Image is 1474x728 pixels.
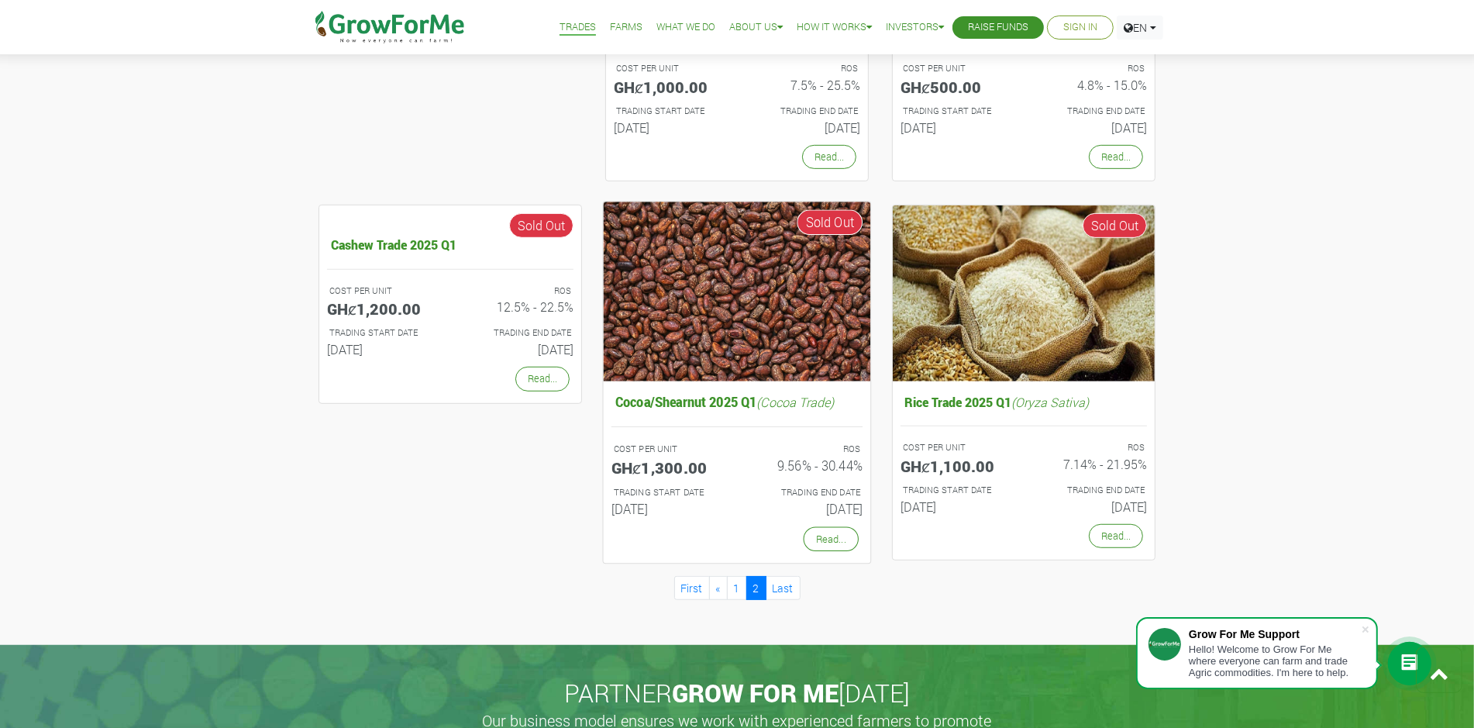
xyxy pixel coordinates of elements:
[462,342,573,357] h6: [DATE]
[1035,78,1147,92] h6: 4.8% - 15.0%
[462,299,573,314] h6: 12.5% - 22.5%
[766,576,801,600] a: Last
[1189,643,1361,678] div: Hello! Welcome to Grow For Me where everyone can farm and trade Agric commodities. I'm here to help.
[804,527,859,552] a: Read...
[604,202,871,381] img: growforme image
[672,676,839,709] span: GROW FOR ME
[616,105,723,118] p: Estimated Trading Start Date
[751,486,860,499] p: Estimated Trading End Date
[797,210,863,236] span: Sold Out
[901,391,1147,520] a: Rice Trade 2025 Q1(Oryza Sativa) COST PER UNIT GHȼ1,100.00 ROS 7.14% - 21.95% TRADING START DATE ...
[614,486,723,499] p: Estimated Trading Start Date
[1063,19,1097,36] a: Sign In
[1089,145,1143,169] a: Read...
[903,105,1010,118] p: Estimated Trading Start Date
[674,576,710,600] a: First
[749,502,863,517] h6: [DATE]
[656,19,715,36] a: What We Do
[886,19,944,36] a: Investors
[611,458,725,477] h5: GHȼ1,300.00
[901,78,1012,96] h5: GHȼ500.00
[329,326,436,340] p: Estimated Trading Start Date
[751,62,858,75] p: ROS
[614,443,723,456] p: COST PER UNIT
[611,502,725,517] h6: [DATE]
[757,394,835,410] i: (Cocoa Trade)
[515,367,570,391] a: Read...
[611,391,863,414] h5: Cocoa/Shearnut 2025 Q1
[611,391,863,523] a: Cocoa/Shearnut 2025 Q1(Cocoa Trade) COST PER UNIT GHȼ1,300.00 ROS 9.56% - 30.44% TRADING START DA...
[901,12,1147,141] a: Maize Trade 2025 Q1(Maize Trade) COST PER UNIT GHȼ500.00 ROS 4.8% - 15.0% TRADING START DATE [DAT...
[1038,105,1145,118] p: Estimated Trading End Date
[802,145,856,169] a: Read...
[901,120,1012,135] h6: [DATE]
[968,19,1028,36] a: Raise Funds
[903,62,1010,75] p: COST PER UNIT
[464,285,571,298] p: ROS
[610,19,642,36] a: Farms
[1089,524,1143,548] a: Read...
[1083,213,1147,238] span: Sold Out
[614,78,725,96] h5: GHȼ1,000.00
[901,457,1012,475] h5: GHȼ1,100.00
[749,458,863,474] h6: 9.56% - 30.44%
[749,78,860,92] h6: 7.5% - 25.5%
[797,19,872,36] a: How it Works
[509,213,573,238] span: Sold Out
[616,62,723,75] p: COST PER UNIT
[327,342,439,357] h6: [DATE]
[327,233,573,363] a: Cashew Trade 2025 Q1 COST PER UNIT GHȼ1,200.00 ROS 12.5% - 22.5% TRADING START DATE [DATE] TRADIN...
[903,441,1010,454] p: COST PER UNIT
[903,484,1010,497] p: Estimated Trading Start Date
[614,12,860,141] a: Soybean Trade 2025 Q1(Soybean Trade) COST PER UNIT GHȼ1,000.00 ROS 7.5% - 25.5% TRADING START DAT...
[901,499,1012,514] h6: [DATE]
[751,443,860,456] p: ROS
[313,678,1161,708] h2: PARTNER [DATE]
[319,576,1155,600] nav: Page Navigation
[893,205,1155,381] img: growforme image
[1035,457,1147,471] h6: 7.14% - 21.95%
[329,285,436,298] p: COST PER UNIT
[716,581,721,595] span: «
[1035,120,1147,135] h6: [DATE]
[614,120,725,135] h6: [DATE]
[727,576,747,600] a: 1
[327,233,573,256] h5: Cashew Trade 2025 Q1
[1011,394,1089,410] i: (Oryza Sativa)
[751,105,858,118] p: Estimated Trading End Date
[1189,628,1361,640] div: Grow For Me Support
[464,326,571,340] p: Estimated Trading End Date
[901,391,1147,413] h5: Rice Trade 2025 Q1
[749,120,860,135] h6: [DATE]
[1035,499,1147,514] h6: [DATE]
[1038,441,1145,454] p: ROS
[746,576,766,600] a: 2
[1038,484,1145,497] p: Estimated Trading End Date
[1117,16,1163,40] a: EN
[560,19,596,36] a: Trades
[729,19,783,36] a: About Us
[327,299,439,318] h5: GHȼ1,200.00
[1038,62,1145,75] p: ROS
